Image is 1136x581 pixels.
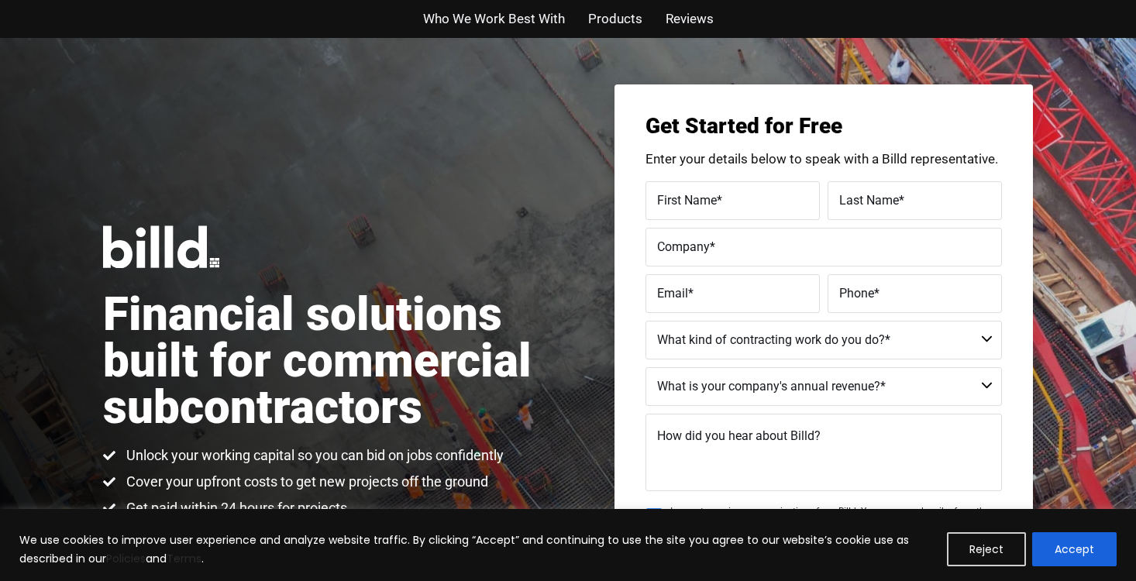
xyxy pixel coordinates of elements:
span: Unlock your working capital so you can bid on jobs confidently [122,446,504,465]
span: Get paid within 24 hours for projects [122,499,347,517]
p: We use cookies to improve user experience and analyze website traffic. By clicking “Accept” and c... [19,531,935,568]
button: Accept [1032,532,1117,566]
span: First Name [657,192,717,207]
span: How did you hear about Billd? [657,428,821,443]
a: Products [588,8,642,30]
span: Company [657,239,710,253]
a: Terms [167,551,201,566]
a: Who We Work Best With [423,8,565,30]
span: Cover your upfront costs to get new projects off the ground [122,473,488,491]
a: Reviews [666,8,714,30]
a: Policies [106,551,146,566]
h1: Financial solutions built for commercial subcontractors [103,291,568,431]
h3: Get Started for Free [645,115,1002,137]
span: Last Name [839,192,899,207]
button: Reject [947,532,1026,566]
span: Email [657,285,688,300]
p: Enter your details below to speak with a Billd representative. [645,153,1002,166]
span: Phone [839,285,874,300]
span: I agree to receive communications from Billd. You may unsubscribe from these communications at an... [670,506,1002,528]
